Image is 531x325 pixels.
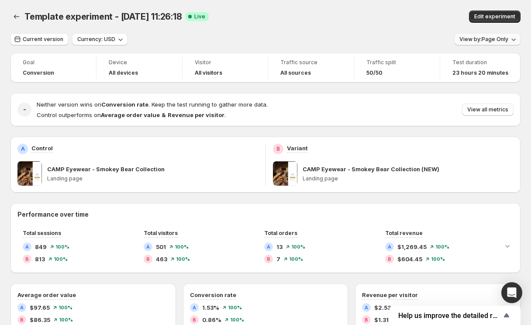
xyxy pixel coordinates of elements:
h2: B [20,317,24,322]
span: Conversion [23,69,54,76]
span: $86.35 [30,315,50,324]
button: View by:Page Only [454,33,521,45]
h2: A [25,244,29,249]
span: Current version [23,36,63,43]
h4: All devices [109,69,138,76]
span: Total orders [264,230,297,236]
h3: Average order value [17,290,76,299]
strong: & [162,111,166,118]
span: 100 % [230,317,244,322]
button: Currency: USD [72,33,128,45]
h4: All visitors [195,69,222,76]
h2: A [193,305,196,310]
span: Template experiment - [DATE] 11:26:18 [24,11,182,22]
span: 100 % [55,244,69,249]
span: Control outperforms on . [37,111,226,118]
span: Goal [23,59,84,66]
span: 23 hours 20 minutes [452,69,508,76]
span: Test duration [452,59,508,66]
button: Back [10,10,23,23]
h2: A [365,305,368,310]
h2: B [146,256,150,262]
span: Total visitors [144,230,178,236]
p: CAMP Eyewear - Smokey Bear Collection [47,165,165,173]
h2: B [388,256,391,262]
span: 1.53% [202,303,219,312]
span: 100 % [289,256,303,262]
button: Current version [10,33,69,45]
button: Expand chart [501,240,514,252]
span: Total sessions [23,230,61,236]
h2: A [21,145,25,152]
span: 100 % [54,256,68,262]
span: 100 % [176,256,190,262]
span: 100 % [435,244,449,249]
span: 100 % [291,244,305,249]
p: Control [31,144,53,152]
span: Device [109,59,170,66]
p: Landing page [47,175,259,182]
p: Landing page [303,175,514,182]
h3: Revenue per visitor [362,290,418,299]
span: Live [194,13,205,20]
h2: A [146,244,150,249]
span: $2.53 [374,303,391,312]
h2: B [193,317,196,322]
a: Traffic sourceAll sources [280,58,341,77]
span: View all metrics [467,106,508,113]
strong: Revenue per visitor [168,111,224,118]
span: View by: Page Only [459,36,508,43]
button: Show survey - Help us improve the detailed report for A/B campaigns [398,310,512,321]
button: Edit experiment [469,10,521,23]
span: Edit experiment [474,13,515,20]
span: $604.45 [397,255,422,263]
h4: All sources [280,69,311,76]
span: 100 % [175,244,189,249]
img: CAMP Eyewear - Smokey Bear Collection (NEW) [273,161,297,186]
div: Open Intercom Messenger [501,282,522,303]
span: Help us improve the detailed report for A/B campaigns [398,311,501,320]
span: 100 % [59,317,73,322]
h2: Performance over time [17,210,514,219]
strong: Average order value [101,111,160,118]
span: 7 [276,255,280,263]
a: GoalConversion [23,58,84,77]
h2: - [23,105,26,114]
button: View all metrics [462,104,514,116]
span: Currency: USD [77,36,115,43]
h2: A [267,244,270,249]
span: 849 [35,242,47,251]
span: Total revenue [385,230,423,236]
span: Visitor [195,59,256,66]
span: Traffic split [366,59,428,66]
a: DeviceAll devices [109,58,170,77]
span: $1.31 [374,315,389,324]
h2: B [267,256,270,262]
span: Neither version wins on . Keep the test running to gather more data. [37,101,268,108]
span: 100 % [59,305,72,310]
span: $1,269.45 [397,242,427,251]
h2: B [276,145,280,152]
span: 13 [276,242,283,251]
p: Variant [287,144,308,152]
span: 100 % [431,256,445,262]
span: Traffic source [280,59,341,66]
p: CAMP Eyewear - Smokey Bear Collection (NEW) [303,165,439,173]
h2: A [20,305,24,310]
span: 813 [35,255,45,263]
span: $97.65 [30,303,50,312]
h3: Conversion rate [190,290,236,299]
h2: A [388,244,391,249]
a: Test duration23 hours 20 minutes [452,58,508,77]
a: VisitorAll visitors [195,58,256,77]
span: 463 [156,255,167,263]
h2: B [25,256,29,262]
span: 501 [156,242,166,251]
img: CAMP Eyewear - Smokey Bear Collection [17,161,42,186]
span: 50/50 [366,69,383,76]
span: 0.86% [202,315,221,324]
span: 100 % [400,305,414,310]
span: 100 % [228,305,242,310]
a: Traffic split50/50 [366,58,428,77]
strong: Conversion rate [101,101,148,108]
